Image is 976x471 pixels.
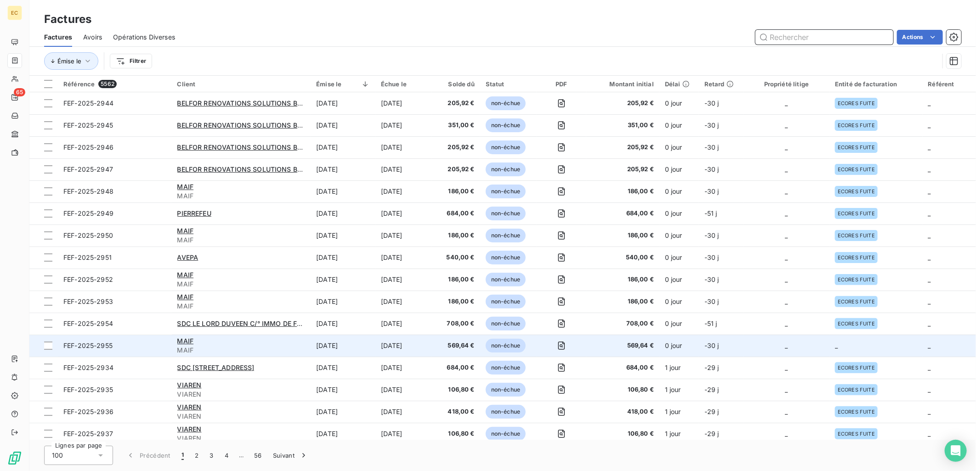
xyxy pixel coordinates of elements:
input: Rechercher [755,30,893,45]
td: [DATE] [311,357,375,379]
span: 708,00 € [437,319,474,328]
span: BELFOR RENOVATIONS SOLUTIONS BRS [177,143,306,151]
span: FEF-2025-2950 [63,231,113,239]
span: 186,00 € [592,297,654,306]
span: _ [835,342,838,349]
span: -30 j [704,342,719,349]
td: [DATE] [375,92,432,114]
td: 0 jour [659,202,699,224]
span: -29 j [704,430,719,437]
td: 1 jour [659,357,699,379]
span: MAIF [177,191,306,201]
button: Précédent [120,446,176,465]
span: ECORES FUITE [838,255,875,260]
span: FEF-2025-2936 [63,408,113,415]
span: ECORES FUITE [838,211,875,216]
td: [DATE] [311,291,375,313]
span: 684,00 € [437,209,474,218]
span: _ [928,121,931,129]
span: SDC [STREET_ADDRESS] [177,364,255,371]
td: [DATE] [375,335,432,357]
span: BELFOR RENOVATIONS SOLUTIONS BRS [177,99,306,107]
td: [DATE] [311,180,375,202]
td: [DATE] [375,313,432,335]
span: _ [928,320,931,327]
span: 205,92 € [437,143,474,152]
span: non-échue [486,207,526,220]
span: -30 j [704,187,719,195]
span: _ [785,231,788,239]
td: [DATE] [311,247,375,269]
span: non-échue [486,317,526,331]
td: [DATE] [311,401,375,423]
span: _ [928,386,931,393]
span: -30 j [704,143,719,151]
td: [DATE] [311,423,375,445]
span: _ [928,430,931,437]
span: _ [928,364,931,371]
span: _ [785,320,788,327]
span: 569,64 € [592,341,654,350]
span: _ [785,187,788,195]
span: _ [928,408,931,415]
span: _ [928,342,931,349]
span: MAIF [177,235,306,245]
span: 205,92 € [592,99,654,108]
span: SDC LE LORD DUVEEN C/° IMMO DE FRANCE [177,320,320,327]
td: [DATE] [375,291,432,313]
div: Propriété litige [749,80,824,88]
span: -29 j [704,386,719,393]
span: non-échue [486,118,526,132]
span: _ [785,143,788,151]
span: 569,64 € [437,341,474,350]
span: 106,80 € [592,385,654,394]
div: Open Intercom Messenger [945,440,967,462]
span: MAIF [177,346,306,355]
span: ECORES FUITE [838,299,875,304]
span: 65 [14,88,25,96]
td: 1 jour [659,379,699,401]
span: ECORES FUITE [838,101,875,106]
span: _ [785,342,788,349]
span: _ [928,99,931,107]
span: 540,00 € [437,253,474,262]
button: 2 [189,446,204,465]
span: VIAREN [177,390,306,399]
div: Retard [704,80,738,88]
span: 684,00 € [592,363,654,372]
span: 106,80 € [437,429,474,438]
span: _ [785,364,788,371]
span: 351,00 € [592,121,654,130]
span: VIAREN [177,434,306,443]
button: Actions [897,30,943,45]
span: FEF-2025-2934 [63,364,113,371]
span: 186,00 € [592,275,654,284]
span: Avoirs [83,33,102,42]
h3: Factures [44,11,91,28]
span: ECORES FUITE [838,321,875,326]
span: non-échue [486,251,526,264]
span: ECORES FUITE [838,365,875,370]
span: VIAREN [177,403,202,411]
span: ECORES FUITE [838,145,875,150]
td: 1 jour [659,423,699,445]
span: 186,00 € [437,231,474,240]
button: 3 [204,446,219,465]
span: 205,92 € [437,99,474,108]
span: 186,00 € [437,275,474,284]
span: MAIF [177,337,194,345]
td: 0 jour [659,335,699,357]
div: Entité de facturation [835,80,917,88]
span: FEF-2025-2954 [63,320,113,327]
span: FEF-2025-2949 [63,209,113,217]
span: MAIF [177,183,194,191]
span: ECORES FUITE [838,233,875,238]
span: _ [928,297,931,305]
span: MAIF [177,280,306,289]
span: 106,80 € [437,385,474,394]
span: non-échue [486,295,526,308]
span: 186,00 € [592,187,654,196]
span: 684,00 € [437,363,474,372]
span: non-échue [486,163,526,176]
button: Suivant [267,446,314,465]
